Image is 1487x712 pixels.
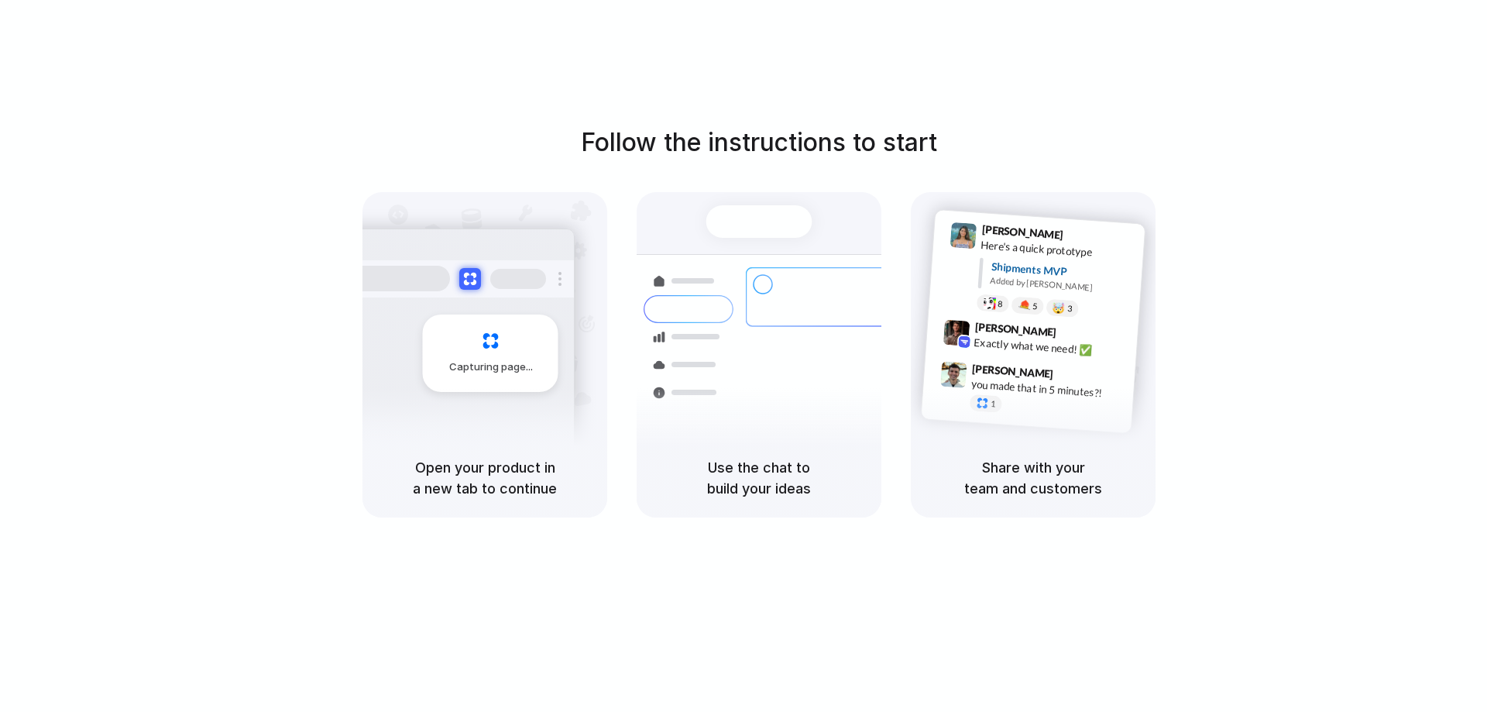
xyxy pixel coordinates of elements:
[974,318,1056,340] span: [PERSON_NAME]
[1061,325,1093,344] span: 9:42 AM
[581,124,937,161] h1: Follow the instructions to start
[381,457,589,499] h5: Open your product in a new tab to continue
[449,359,535,375] span: Capturing page
[981,221,1063,243] span: [PERSON_NAME]
[998,299,1003,308] span: 8
[1053,302,1066,314] div: 🤯
[1058,367,1090,386] span: 9:47 AM
[970,376,1125,402] div: you made that in 5 minutes?!
[655,457,863,499] h5: Use the chat to build your ideas
[1067,304,1073,312] span: 3
[980,236,1135,263] div: Here's a quick prototype
[972,359,1054,382] span: [PERSON_NAME]
[929,457,1137,499] h5: Share with your team and customers
[991,258,1134,284] div: Shipments MVP
[990,273,1132,296] div: Added by [PERSON_NAME]
[991,399,996,408] span: 1
[974,334,1128,360] div: Exactly what we need! ✅
[1032,301,1038,310] span: 5
[1068,228,1100,246] span: 9:41 AM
